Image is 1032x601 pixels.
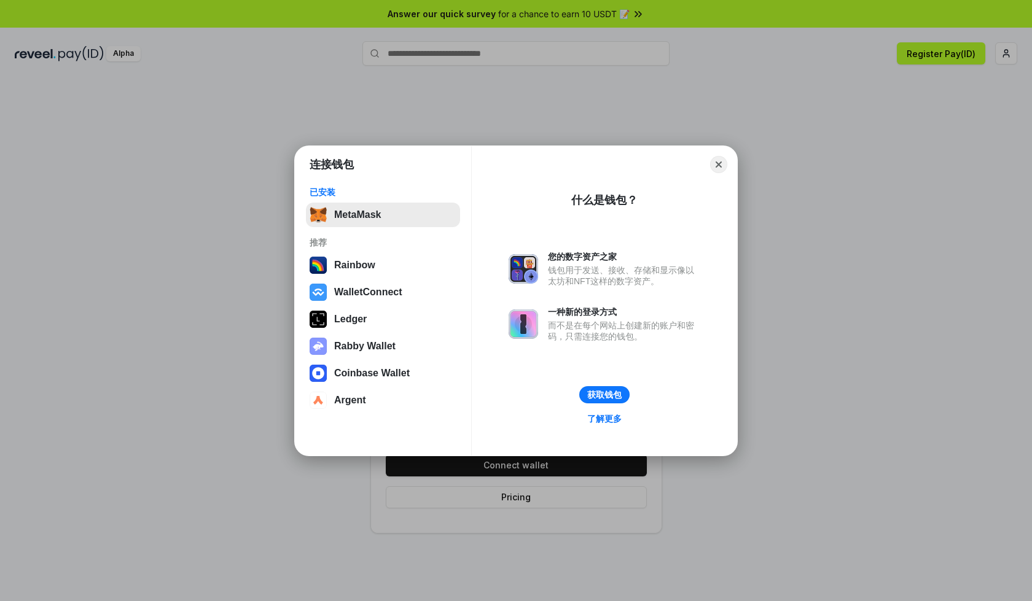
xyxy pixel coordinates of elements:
[310,187,456,198] div: 已安装
[548,265,700,287] div: 钱包用于发送、接收、存储和显示像以太坊和NFT这样的数字资产。
[548,251,700,262] div: 您的数字资产之家
[334,314,367,325] div: Ledger
[306,203,460,227] button: MetaMask
[587,389,622,400] div: 获取钱包
[334,209,381,220] div: MetaMask
[306,361,460,386] button: Coinbase Wallet
[334,395,366,406] div: Argent
[310,284,327,301] img: svg+xml,%3Csvg%20width%3D%2228%22%20height%3D%2228%22%20viewBox%3D%220%200%2028%2028%22%20fill%3D...
[306,334,460,359] button: Rabby Wallet
[334,368,410,379] div: Coinbase Wallet
[310,365,327,382] img: svg+xml,%3Csvg%20width%3D%2228%22%20height%3D%2228%22%20viewBox%3D%220%200%2028%2028%22%20fill%3D...
[710,156,727,173] button: Close
[310,311,327,328] img: svg+xml,%3Csvg%20xmlns%3D%22http%3A%2F%2Fwww.w3.org%2F2000%2Fsvg%22%20width%3D%2228%22%20height%3...
[579,386,630,403] button: 获取钱包
[334,287,402,298] div: WalletConnect
[580,411,629,427] a: 了解更多
[310,157,354,172] h1: 连接钱包
[310,392,327,409] img: svg+xml,%3Csvg%20width%3D%2228%22%20height%3D%2228%22%20viewBox%3D%220%200%2028%2028%22%20fill%3D...
[548,306,700,317] div: 一种新的登录方式
[587,413,622,424] div: 了解更多
[310,206,327,223] img: svg+xml,%3Csvg%20fill%3D%22none%22%20height%3D%2233%22%20viewBox%3D%220%200%2035%2033%22%20width%...
[306,280,460,304] button: WalletConnect
[548,320,700,342] div: 而不是在每个网站上创建新的账户和密码，只需连接您的钱包。
[571,193,638,207] div: 什么是钱包？
[310,257,327,274] img: svg+xml,%3Csvg%20width%3D%22120%22%20height%3D%22120%22%20viewBox%3D%220%200%20120%20120%22%20fil...
[334,260,375,271] div: Rainbow
[310,338,327,355] img: svg+xml,%3Csvg%20xmlns%3D%22http%3A%2F%2Fwww.w3.org%2F2000%2Fsvg%22%20fill%3D%22none%22%20viewBox...
[334,341,396,352] div: Rabby Wallet
[310,237,456,248] div: 推荐
[306,307,460,332] button: Ledger
[509,309,538,339] img: svg+xml,%3Csvg%20xmlns%3D%22http%3A%2F%2Fwww.w3.org%2F2000%2Fsvg%22%20fill%3D%22none%22%20viewBox...
[306,253,460,277] button: Rainbow
[306,388,460,413] button: Argent
[509,254,538,284] img: svg+xml,%3Csvg%20xmlns%3D%22http%3A%2F%2Fwww.w3.org%2F2000%2Fsvg%22%20fill%3D%22none%22%20viewBox...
